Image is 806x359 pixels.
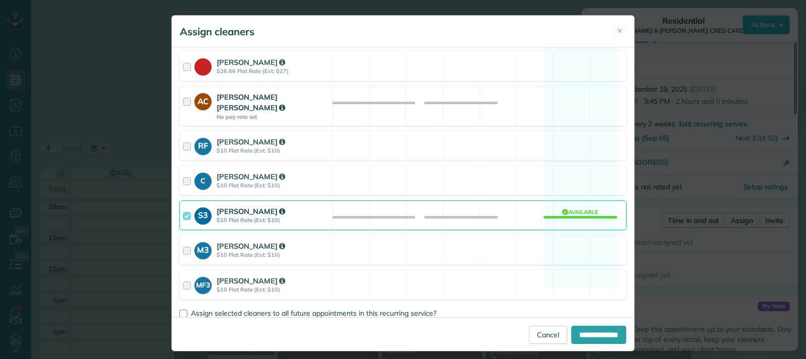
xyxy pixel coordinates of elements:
[191,309,436,318] span: Assign selected cleaners to all future appointments in this recurring service?
[194,242,212,256] strong: M3
[217,113,329,120] strong: No pay rate set
[217,276,285,285] strong: [PERSON_NAME]
[217,172,285,181] strong: [PERSON_NAME]
[194,138,212,152] strong: RF
[194,277,212,291] strong: MF3
[217,137,285,147] strong: [PERSON_NAME]
[217,182,329,189] strong: $10 Flat Rate (Est: $10)
[217,241,285,251] strong: [PERSON_NAME]
[617,26,623,36] span: ✕
[217,67,329,75] strong: $26.66 Flat Rate (Est: $27)
[217,147,329,154] strong: $10 Flat Rate (Est: $10)
[194,93,212,107] strong: AC
[194,207,212,222] strong: S3
[217,286,329,293] strong: $10 Flat Rate (Est: $10)
[217,92,285,112] strong: [PERSON_NAME] [PERSON_NAME]
[217,251,329,258] strong: $10 Flat Rate (Est: $10)
[529,326,567,344] a: Cancel
[194,173,212,186] strong: C
[180,25,254,39] h5: Assign cleaners
[217,217,329,224] strong: $10 Flat Rate (Est: $10)
[217,206,285,216] strong: [PERSON_NAME]
[217,57,285,67] strong: [PERSON_NAME]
